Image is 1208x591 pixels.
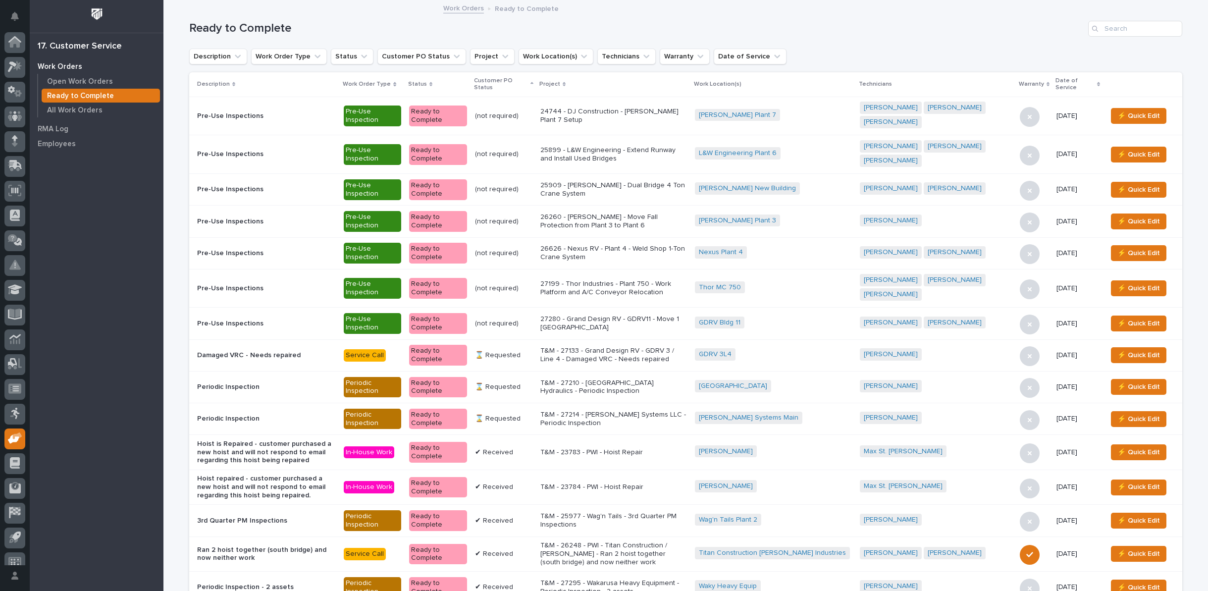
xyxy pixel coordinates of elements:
p: [DATE] [1056,448,1099,457]
p: Hoist is Repaired - customer purchased a new hoist and will not respond to email regarding this h... [197,440,336,465]
p: Ready to Complete [495,2,559,13]
a: All Work Orders [38,103,163,117]
tr: Pre-Use InspectionsPre-Use InspectionReady to Complete(not required)25909 - [PERSON_NAME] - Dual ... [189,174,1182,206]
tr: Damaged VRC - Needs repairedService CallReady to Complete⌛ RequestedT&M - 27133 - Grand Design RV... [189,339,1182,371]
p: (not required) [475,320,532,328]
button: Notifications [4,6,25,27]
span: ⚡ Quick Edit [1117,413,1160,425]
div: Ready to Complete [409,345,467,366]
p: Periodic Inspection [197,383,336,391]
p: Pre-Use Inspections [197,185,336,194]
a: [PERSON_NAME] [928,104,982,112]
h1: Ready to Complete [189,21,1084,36]
p: Open Work Orders [47,77,113,86]
button: ⚡ Quick Edit [1111,147,1166,162]
a: L&W Engineering Plant 6 [699,149,777,158]
p: (not required) [475,185,532,194]
a: [PERSON_NAME] Plant 7 [699,111,776,119]
a: Work Orders [30,59,163,74]
button: ⚡ Quick Edit [1111,546,1166,562]
input: Search [1088,21,1182,37]
p: [DATE] [1056,517,1099,525]
a: GDRV 3L4 [699,350,732,359]
a: RMA Log [30,121,163,136]
p: [DATE] [1056,217,1099,226]
div: Service Call [344,349,386,362]
div: Service Call [344,548,386,560]
p: 26626 - Nexus RV - Plant 4 - Weld Shop 1-Ton Crane System [540,245,687,262]
a: [PERSON_NAME] [928,142,982,151]
p: [DATE] [1056,320,1099,328]
a: Ready to Complete [38,89,163,103]
p: [DATE] [1056,415,1099,423]
p: 26260 - [PERSON_NAME] - Move Fall Protection from Plant 3 to Plant 6 [540,213,687,230]
div: Ready to Complete [409,278,467,299]
a: GDRV Bldg 11 [699,319,740,327]
p: (not required) [475,217,532,226]
span: ⚡ Quick Edit [1117,282,1160,294]
a: [PERSON_NAME] [928,549,982,557]
p: [DATE] [1056,249,1099,258]
tr: Pre-Use InspectionsPre-Use InspectionReady to Complete(not required)27199 - Thor Industries - Pla... [189,269,1182,308]
tr: Periodic InspectionPeriodic InspectionReady to Complete⌛ RequestedT&M - 27210 - [GEOGRAPHIC_DATA]... [189,371,1182,403]
a: [PERSON_NAME] New Building [699,184,796,193]
a: Wag'n Tails Plant 2 [699,516,757,524]
p: T&M - 23784 - PWI - Hoist Repair [540,483,687,491]
tr: Hoist is Repaired - customer purchased a new hoist and will not respond to email regarding this h... [189,435,1182,470]
a: [PERSON_NAME] [864,414,918,422]
a: Max St. [PERSON_NAME] [864,447,943,456]
button: ⚡ Quick Edit [1111,379,1166,395]
tr: Pre-Use InspectionsPre-Use InspectionReady to Complete(not required)24744 - DJ Construction - [PE... [189,97,1182,135]
span: ⚡ Quick Edit [1117,349,1160,361]
p: (not required) [475,150,532,159]
p: Date of Service [1055,75,1095,94]
div: In-House Work [344,446,394,459]
p: Customer PO Status [474,75,527,94]
a: [PERSON_NAME] [928,319,982,327]
p: Pre-Use Inspections [197,217,336,226]
p: ⌛ Requested [475,415,532,423]
button: ⚡ Quick Edit [1111,316,1166,331]
p: [DATE] [1056,150,1099,159]
p: [DATE] [1056,483,1099,491]
div: Pre-Use Inspection [344,144,401,165]
div: Ready to Complete [409,477,467,498]
p: Pre-Use Inspections [197,150,336,159]
tr: Periodic InspectionPeriodic InspectionReady to Complete⌛ RequestedT&M - 27214 - [PERSON_NAME] Sys... [189,403,1182,435]
div: Pre-Use Inspection [344,106,401,126]
a: [PERSON_NAME] [864,248,918,257]
p: [DATE] [1056,383,1099,391]
a: [PERSON_NAME] [864,382,918,390]
a: [PERSON_NAME] [864,118,918,126]
p: (not required) [475,249,532,258]
a: [PERSON_NAME] [928,184,982,193]
div: Ready to Complete [409,510,467,531]
p: T&M - 23783 - PWI - Hoist Repair [540,448,687,457]
tr: 3rd Quarter PM InspectionsPeriodic InspectionReady to Complete✔ ReceivedT&M - 25977 - Wag'n Tails... [189,505,1182,537]
span: ⚡ Quick Edit [1117,184,1160,196]
p: 27280 - Grand Design RV - GDRV11 - Move 1 [GEOGRAPHIC_DATA] [540,315,687,332]
p: Pre-Use Inspections [197,284,336,293]
a: Employees [30,136,163,151]
button: Status [331,49,373,64]
div: Pre-Use Inspection [344,278,401,299]
button: ⚡ Quick Edit [1111,182,1166,198]
a: [PERSON_NAME] [699,447,753,456]
span: ⚡ Quick Edit [1117,110,1160,122]
p: 3rd Quarter PM Inspections [197,517,336,525]
a: [PERSON_NAME] [864,276,918,284]
a: [PERSON_NAME] [864,319,918,327]
a: Open Work Orders [38,74,163,88]
div: Periodic Inspection [344,377,401,398]
button: ⚡ Quick Edit [1111,245,1166,261]
a: [PERSON_NAME] [864,142,918,151]
div: Ready to Complete [409,409,467,430]
button: ⚡ Quick Edit [1111,108,1166,124]
button: Work Location(s) [519,49,593,64]
a: Thor MC 750 [699,283,741,292]
p: Ran 2 hoist together (south bridge) and now neither work [197,546,336,563]
p: ⌛ Requested [475,351,532,360]
p: Work Order Type [343,79,391,90]
a: [PERSON_NAME] [864,350,918,359]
